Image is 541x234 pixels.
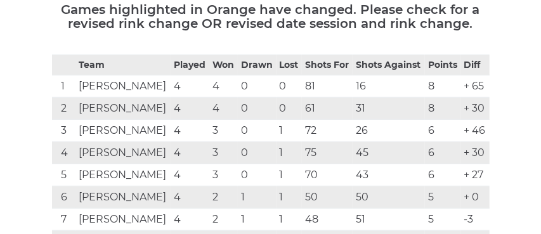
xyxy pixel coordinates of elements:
[171,209,209,231] td: 4
[302,209,353,231] td: 48
[209,120,238,142] td: 3
[302,98,353,120] td: 61
[238,186,277,209] td: 1
[353,98,425,120] td: 31
[461,98,490,120] td: + 30
[52,209,76,231] td: 7
[171,142,209,164] td: 4
[425,164,461,186] td: 6
[277,142,303,164] td: 1
[52,98,76,120] td: 2
[461,55,490,75] th: Diff
[52,3,490,30] h5: Games highlighted in Orange have changed. Please check for a revised rink change OR revised date ...
[353,75,425,98] td: 16
[277,164,303,186] td: 1
[353,55,425,75] th: Shots Against
[425,186,461,209] td: 5
[75,120,171,142] td: [PERSON_NAME]
[425,209,461,231] td: 5
[52,142,76,164] td: 4
[302,120,353,142] td: 72
[238,142,277,164] td: 0
[209,209,238,231] td: 2
[75,55,171,75] th: Team
[302,186,353,209] td: 50
[353,209,425,231] td: 51
[425,55,461,75] th: Points
[238,75,277,98] td: 0
[461,120,490,142] td: + 46
[353,186,425,209] td: 50
[238,164,277,186] td: 0
[302,142,353,164] td: 75
[238,98,277,120] td: 0
[425,75,461,98] td: 8
[353,120,425,142] td: 26
[238,209,277,231] td: 1
[209,164,238,186] td: 3
[353,142,425,164] td: 45
[171,55,209,75] th: Played
[75,164,171,186] td: [PERSON_NAME]
[171,75,209,98] td: 4
[52,186,76,209] td: 6
[75,209,171,231] td: [PERSON_NAME]
[171,164,209,186] td: 4
[209,142,238,164] td: 3
[238,120,277,142] td: 0
[425,120,461,142] td: 6
[277,55,303,75] th: Lost
[209,186,238,209] td: 2
[238,55,277,75] th: Drawn
[302,55,353,75] th: Shots For
[461,75,490,98] td: + 65
[209,75,238,98] td: 4
[277,209,303,231] td: 1
[52,164,76,186] td: 5
[302,164,353,186] td: 70
[209,55,238,75] th: Won
[461,209,490,231] td: -3
[461,164,490,186] td: + 27
[52,75,76,98] td: 1
[52,120,76,142] td: 3
[461,186,490,209] td: + 0
[75,186,171,209] td: [PERSON_NAME]
[209,98,238,120] td: 4
[75,142,171,164] td: [PERSON_NAME]
[75,98,171,120] td: [PERSON_NAME]
[171,120,209,142] td: 4
[171,98,209,120] td: 4
[353,164,425,186] td: 43
[75,75,171,98] td: [PERSON_NAME]
[425,142,461,164] td: 6
[302,75,353,98] td: 81
[277,75,303,98] td: 0
[461,142,490,164] td: + 30
[277,98,303,120] td: 0
[425,98,461,120] td: 8
[277,120,303,142] td: 1
[277,186,303,209] td: 1
[171,186,209,209] td: 4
